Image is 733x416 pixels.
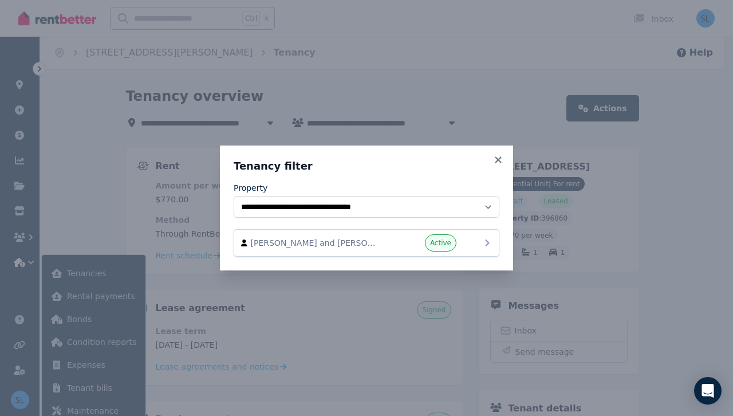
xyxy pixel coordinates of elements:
h3: Tenancy filter [234,159,499,173]
span: Active [430,238,451,248]
a: [PERSON_NAME] and [PERSON_NAME]Active [234,229,499,257]
div: Open Intercom Messenger [694,377,722,405]
label: Property [234,182,267,194]
span: [PERSON_NAME] and [PERSON_NAME] [251,237,381,249]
